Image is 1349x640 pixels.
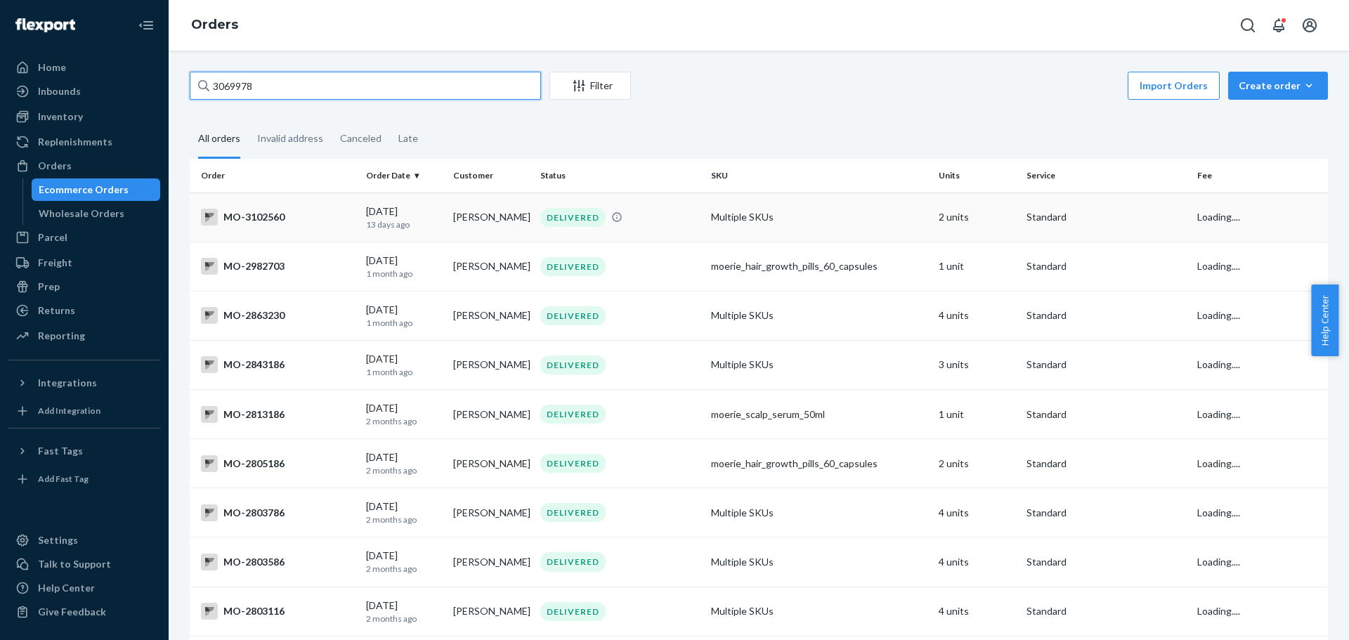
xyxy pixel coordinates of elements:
td: [PERSON_NAME] [448,488,535,537]
td: [PERSON_NAME] [448,242,535,291]
div: Filter [550,79,630,93]
p: 1 month ago [366,268,442,280]
td: [PERSON_NAME] [448,537,535,587]
td: [PERSON_NAME] [448,390,535,439]
td: [PERSON_NAME] [448,340,535,389]
div: [DATE] [366,450,442,476]
a: Returns [8,299,160,322]
td: Multiple SKUs [705,192,933,242]
button: Import Orders [1128,72,1220,100]
a: Reporting [8,325,160,347]
p: Standard [1027,308,1186,322]
td: 4 units [933,537,1020,587]
div: [DATE] [366,499,442,525]
a: Inbounds [8,80,160,103]
td: Multiple SKUs [705,488,933,537]
div: Invalid address [257,120,323,157]
p: 2 months ago [366,464,442,476]
div: DELIVERED [540,552,606,571]
td: Loading.... [1192,488,1328,537]
input: Search orders [190,72,541,100]
div: Replenishments [38,135,112,149]
td: 3 units [933,340,1020,389]
div: Help Center [38,581,95,595]
div: Reporting [38,329,85,343]
th: Status [535,159,705,192]
div: Parcel [38,230,67,244]
th: Service [1021,159,1192,192]
div: Add Fast Tag [38,473,89,485]
div: [DATE] [366,599,442,625]
td: [PERSON_NAME] [448,291,535,340]
td: Multiple SKUs [705,340,933,389]
td: 2 units [933,192,1020,242]
a: Replenishments [8,131,160,153]
a: Prep [8,275,160,298]
p: Standard [1027,555,1186,569]
div: DELIVERED [540,306,606,325]
button: Help Center [1311,285,1338,356]
button: Open notifications [1265,11,1293,39]
p: Standard [1027,604,1186,618]
div: Talk to Support [38,557,111,571]
div: DELIVERED [540,602,606,621]
td: [PERSON_NAME] [448,587,535,636]
td: Loading.... [1192,439,1328,488]
td: 1 unit [933,390,1020,439]
p: Standard [1027,407,1186,422]
td: 1 unit [933,242,1020,291]
div: Wholesale Orders [39,207,124,221]
th: SKU [705,159,933,192]
div: [DATE] [366,401,442,427]
button: Integrations [8,372,160,394]
p: 1 month ago [366,366,442,378]
td: [PERSON_NAME] [448,439,535,488]
div: Settings [38,533,78,547]
div: DELIVERED [540,208,606,227]
th: Order [190,159,360,192]
img: Flexport logo [15,18,75,32]
a: Help Center [8,577,160,599]
td: [PERSON_NAME] [448,192,535,242]
div: Add Integration [38,405,100,417]
p: 1 month ago [366,317,442,329]
p: Standard [1027,358,1186,372]
button: Open Search Box [1234,11,1262,39]
p: 13 days ago [366,218,442,230]
td: 4 units [933,291,1020,340]
td: Multiple SKUs [705,537,933,587]
div: moerie_hair_growth_pills_60_capsules [711,259,927,273]
div: MO-2805186 [201,455,355,472]
div: [DATE] [366,352,442,378]
div: [DATE] [366,204,442,230]
div: MO-2863230 [201,307,355,324]
div: MO-3102560 [201,209,355,226]
div: MO-2843186 [201,356,355,373]
td: Loading.... [1192,192,1328,242]
div: Canceled [340,120,382,157]
td: 4 units [933,488,1020,537]
div: DELIVERED [540,454,606,473]
th: Order Date [360,159,448,192]
div: Create order [1239,79,1317,93]
a: Orders [191,17,238,32]
div: moerie_hair_growth_pills_60_capsules [711,457,927,471]
div: Integrations [38,376,97,390]
td: Multiple SKUs [705,291,933,340]
div: DELIVERED [540,257,606,276]
td: Multiple SKUs [705,587,933,636]
div: Home [38,60,66,74]
div: Give Feedback [38,605,106,619]
button: Open account menu [1296,11,1324,39]
p: Standard [1027,506,1186,520]
a: Inventory [8,105,160,128]
button: Give Feedback [8,601,160,623]
div: Ecommerce Orders [39,183,129,197]
p: 2 months ago [366,613,442,625]
th: Fee [1192,159,1328,192]
td: Loading.... [1192,537,1328,587]
button: Close Navigation [132,11,160,39]
div: Orders [38,159,72,173]
a: Add Fast Tag [8,468,160,490]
